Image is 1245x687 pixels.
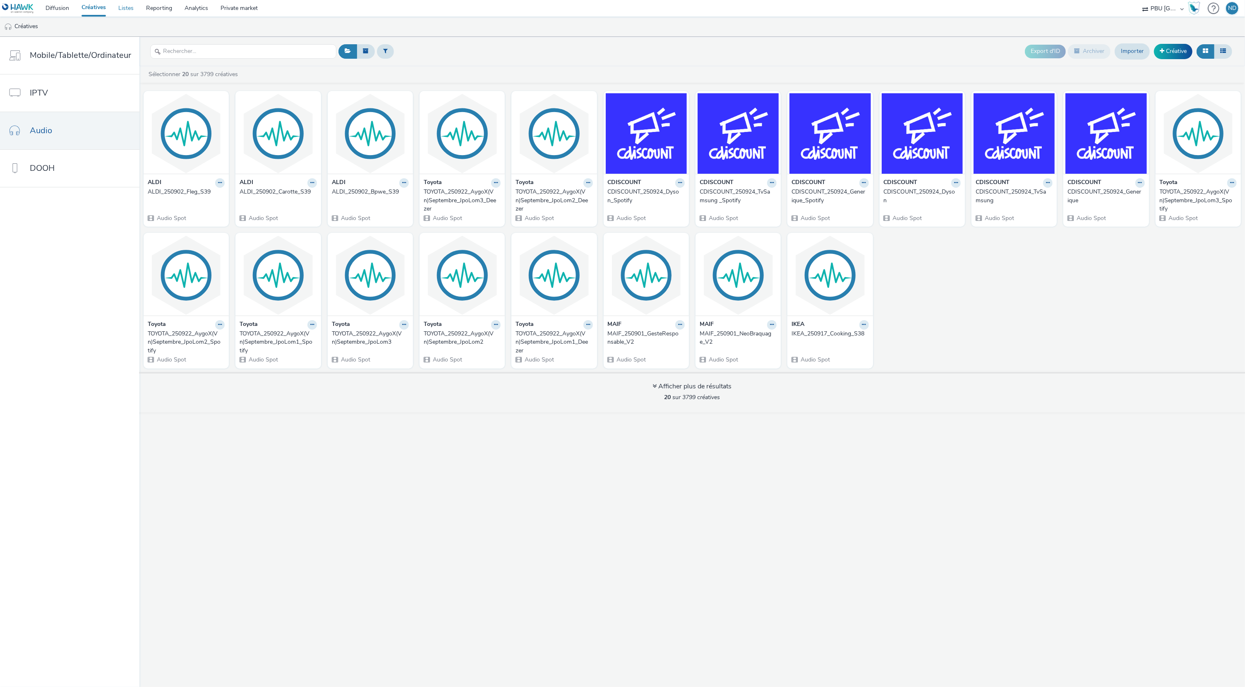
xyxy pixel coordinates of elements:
[332,330,405,347] div: TOYOTA_250922_AygoX(Vn)Septembre_JpoLom3
[248,356,278,364] span: Audio Spot
[240,178,253,188] strong: ALDI
[700,188,777,205] a: CDISCOUNT_250924_TvSamsung _Spotify
[513,235,595,316] img: TOYOTA_250922_AygoX(Vn)Septembre_JpoLom1_Deezer visual
[237,235,319,316] img: TOYOTA_250922_AygoX(Vn)Septembre_JpoLom1_Spotify visual
[432,214,462,222] span: Audio Spot
[1076,214,1106,222] span: Audio Spot
[237,93,319,174] img: ALDI_250902_Carotte_S39 visual
[976,188,1053,205] a: CDISCOUNT_250924_TvSamsung
[424,320,442,330] strong: Toyota
[524,356,554,364] span: Audio Spot
[332,330,409,347] a: TOYOTA_250922_AygoX(Vn)Septembre_JpoLom3
[606,235,687,316] img: MAIF_250901_GesteResponsable_V2 visual
[1115,43,1150,59] a: Importer
[2,3,34,14] img: undefined Logo
[976,178,1010,188] strong: CDISCOUNT
[884,178,918,188] strong: CDISCOUNT
[30,49,131,61] span: Mobile/Tablette/Ordinateur
[700,320,714,330] strong: MAIF
[1068,44,1111,58] button: Archiver
[792,188,865,205] div: CDISCOUNT_250924_Generique_Spotify
[332,188,409,196] a: ALDI_250902_Bpwe_S39
[1067,178,1101,188] strong: CDISCOUNT
[424,178,442,188] strong: Toyota
[976,188,1049,205] div: CDISCOUNT_250924_TvSamsung
[608,178,642,188] strong: CDISCOUNT
[146,235,227,316] img: TOYOTA_250922_AygoX(Vn)Septembre_JpoLom2_Spotify visual
[792,330,868,338] a: IKEA_250917_Cooking_S38
[608,330,685,347] a: MAIF_250901_GesteResponsable_V2
[608,330,681,347] div: MAIF_250901_GesteResponsable_V2
[653,382,732,391] div: Afficher plus de résultats
[789,235,871,316] img: IKEA_250917_Cooking_S38 visual
[422,235,503,316] img: TOYOTA_250922_AygoX(Vn)Septembre_JpoLom2 visual
[792,178,825,188] strong: CDISCOUNT
[882,93,963,174] img: CDISCOUNT_250924_Dyson visual
[608,188,685,205] a: CDISCOUNT_250924_Dyson_Spotify
[616,356,646,364] span: Audio Spot
[240,188,317,196] a: ALDI_250902_Carotte_S39
[148,188,225,196] a: ALDI_250902_Fleg_S39
[708,214,738,222] span: Audio Spot
[1197,44,1214,58] button: Grille
[424,330,501,347] a: TOYOTA_250922_AygoX(Vn)Septembre_JpoLom2
[156,356,186,364] span: Audio Spot
[792,188,868,205] a: CDISCOUNT_250924_Generique_Spotify
[698,235,779,316] img: MAIF_250901_NeoBraquage_V2 visual
[1214,44,1232,58] button: Liste
[148,70,241,78] a: Sélectionner sur 3799 créatives
[800,356,830,364] span: Audio Spot
[700,178,734,188] strong: CDISCOUNT
[1168,214,1198,222] span: Audio Spot
[516,178,534,188] strong: Toyota
[884,188,957,205] div: CDISCOUNT_250924_Dyson
[240,330,313,355] div: TOYOTA_250922_AygoX(Vn)Septembre_JpoLom1_Spotify
[332,320,350,330] strong: Toyota
[146,93,227,174] img: ALDI_250902_Fleg_S39 visual
[148,178,161,188] strong: ALDI
[424,330,497,347] div: TOYOTA_250922_AygoX(Vn)Septembre_JpoLom2
[516,330,589,355] div: TOYOTA_250922_AygoX(Vn)Septembre_JpoLom1_Deezer
[1228,2,1236,14] div: ND
[1025,45,1066,58] button: Export d'ID
[1160,188,1237,213] a: TOYOTA_250922_AygoX(Vn)Septembre_JpoLom3_Spotify
[30,124,52,136] span: Audio
[516,320,534,330] strong: Toyota
[148,330,225,355] a: TOYOTA_250922_AygoX(Vn)Septembre_JpoLom2_Spotify
[1067,188,1141,205] div: CDISCOUNT_250924_Generique
[708,356,738,364] span: Audio Spot
[30,87,48,99] span: IPTV
[424,188,501,213] a: TOYOTA_250922_AygoX(Vn)Septembre_JpoLom3_Deezer
[240,330,317,355] a: TOYOTA_250922_AygoX(Vn)Septembre_JpoLom1_Spotify
[1158,93,1239,174] img: TOYOTA_250922_AygoX(Vn)Septembre_JpoLom3_Spotify visual
[1188,2,1200,15] div: Hawk Academy
[240,188,313,196] div: ALDI_250902_Carotte_S39
[30,162,55,174] span: DOOH
[792,330,865,338] div: IKEA_250917_Cooking_S38
[1160,188,1233,213] div: TOYOTA_250922_AygoX(Vn)Septembre_JpoLom3_Spotify
[608,188,681,205] div: CDISCOUNT_250924_Dyson_Spotify
[664,393,720,401] span: sur 3799 créatives
[606,93,687,174] img: CDISCOUNT_250924_Dyson_Spotify visual
[424,188,497,213] div: TOYOTA_250922_AygoX(Vn)Septembre_JpoLom3_Deezer
[240,320,258,330] strong: Toyota
[700,330,777,347] a: MAIF_250901_NeoBraquage_V2
[892,214,922,222] span: Audio Spot
[792,320,804,330] strong: IKEA
[148,320,166,330] strong: Toyota
[150,44,336,59] input: Rechercher...
[1065,93,1147,174] img: CDISCOUNT_250924_Generique visual
[148,188,221,196] div: ALDI_250902_Fleg_S39
[884,188,961,205] a: CDISCOUNT_250924_Dyson
[664,393,671,401] strong: 20
[4,23,12,31] img: audio
[156,214,186,222] span: Audio Spot
[524,214,554,222] span: Audio Spot
[340,356,370,364] span: Audio Spot
[608,320,622,330] strong: MAIF
[340,214,370,222] span: Audio Spot
[1160,178,1178,188] strong: Toyota
[616,214,646,222] span: Audio Spot
[1067,188,1144,205] a: CDISCOUNT_250924_Generique
[332,178,345,188] strong: ALDI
